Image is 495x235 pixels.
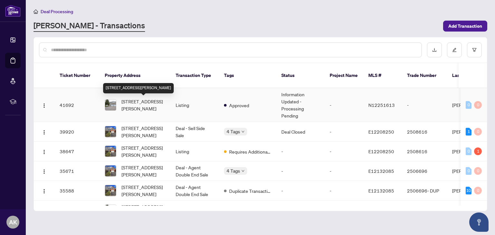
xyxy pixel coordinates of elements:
span: Deal Processing [41,9,73,14]
span: N12251613 [368,102,395,108]
img: thumbnail-img [105,99,116,110]
th: Ticket Number [54,63,100,88]
td: Information Updated - Processing Pending [276,88,325,122]
img: thumbnail-img [105,205,116,216]
div: 0 [466,167,471,175]
td: 35160 [54,201,100,220]
td: - [276,161,325,181]
button: Add Transaction [443,21,487,32]
span: 4 Tags [227,128,240,135]
button: Logo [39,146,49,156]
span: Add Transaction [448,21,482,31]
td: - [276,142,325,161]
img: Logo [42,130,47,135]
span: AK [9,218,17,227]
div: 0 [474,101,482,109]
img: thumbnail-img [105,126,116,137]
div: 10 [466,187,471,194]
button: Logo [39,127,49,137]
td: - [325,201,363,220]
td: Listing [170,142,219,161]
td: - [402,201,447,220]
td: - [276,181,325,201]
th: Status [276,63,325,88]
td: - [325,181,363,201]
span: E12132085 [368,188,394,193]
span: home [34,9,38,14]
span: [STREET_ADDRESS][PERSON_NAME] [121,164,165,178]
td: Listing [170,88,219,122]
div: 1 [466,128,471,136]
td: 35671 [54,161,100,181]
span: E12132085 [368,168,394,174]
td: Listing [170,201,219,220]
td: - [325,142,363,161]
button: filter [467,42,482,57]
div: 0 [466,101,471,109]
img: logo [5,5,21,17]
button: Logo [39,185,49,196]
span: [STREET_ADDRESS][PERSON_NAME] [121,203,165,217]
td: - [325,161,363,181]
img: thumbnail-img [105,146,116,157]
span: E12208250 [368,148,394,154]
td: - [325,122,363,142]
div: [STREET_ADDRESS][PERSON_NAME] [103,83,174,93]
td: 2506696 [402,161,447,181]
span: E12208250 [368,129,394,135]
th: Property Address [100,63,170,88]
th: Project Name [325,63,363,88]
td: Deal - Sell Side Sale [170,122,219,142]
span: [STREET_ADDRESS][PERSON_NAME] [121,98,165,112]
img: Logo [42,189,47,194]
th: Trade Number [402,63,447,88]
div: 0 [474,187,482,194]
button: download [427,42,442,57]
span: [STREET_ADDRESS][PERSON_NAME] [121,183,165,198]
td: - [276,201,325,220]
th: Transaction Type [170,63,219,88]
span: edit [452,48,457,52]
span: [STREET_ADDRESS][PERSON_NAME] [121,144,165,158]
img: Logo [42,149,47,155]
td: 35588 [54,181,100,201]
td: 2506696- DUP [402,181,447,201]
span: filter [472,48,477,52]
span: 4 Tags [227,167,240,174]
span: Duplicate Transaction [229,187,271,194]
img: thumbnail-img [105,165,116,176]
button: Logo [39,100,49,110]
td: - [325,88,363,122]
td: 41692 [54,88,100,122]
th: MLS # [363,63,402,88]
span: down [241,130,245,133]
span: Approved [229,102,249,109]
a: [PERSON_NAME] - Transactions [34,20,145,32]
td: Deal - Agent Double End Sale [170,181,219,201]
div: 0 [474,128,482,136]
td: - [402,88,447,122]
div: 0 [466,147,471,155]
span: [STREET_ADDRESS][PERSON_NAME] [121,125,165,139]
td: Deal - Agent Double End Sale [170,161,219,181]
td: Deal Closed [276,122,325,142]
img: Logo [42,103,47,108]
span: down [241,169,245,173]
div: 0 [474,167,482,175]
td: 2508616 [402,142,447,161]
td: 2508616 [402,122,447,142]
button: Logo [39,166,49,176]
button: Open asap [469,212,489,232]
button: Logo [39,205,49,215]
button: edit [447,42,462,57]
span: Requires Additional Docs [229,148,271,155]
img: Logo [42,169,47,174]
td: 39920 [54,122,100,142]
th: Tags [219,63,276,88]
span: download [432,48,437,52]
div: 1 [474,147,482,155]
img: thumbnail-img [105,185,116,196]
td: 38647 [54,142,100,161]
